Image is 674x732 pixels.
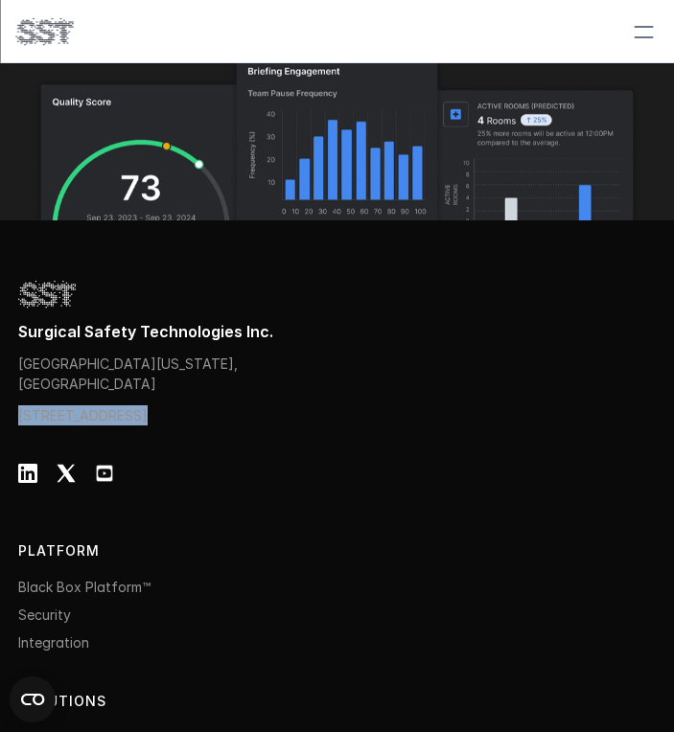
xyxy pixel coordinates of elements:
img: Youtube Logo [95,464,114,483]
p: Solutions [18,691,141,712]
p: [STREET_ADDRESS] [18,405,337,425]
a: Integration [18,634,89,651]
p: [GEOGRAPHIC_DATA][US_STATE], [GEOGRAPHIC_DATA] [18,354,337,394]
img: SST logo [18,278,76,310]
img: Image of Black Box Platform metrics [15,16,659,220]
p: Surgical Safety Technologies Inc. [18,322,656,342]
a: Security [18,606,71,623]
button: Open CMP widget [10,676,56,722]
a: Black Box Platform™ [18,579,151,595]
img: SST logo [15,15,73,48]
p: PLATFORM [18,540,137,561]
